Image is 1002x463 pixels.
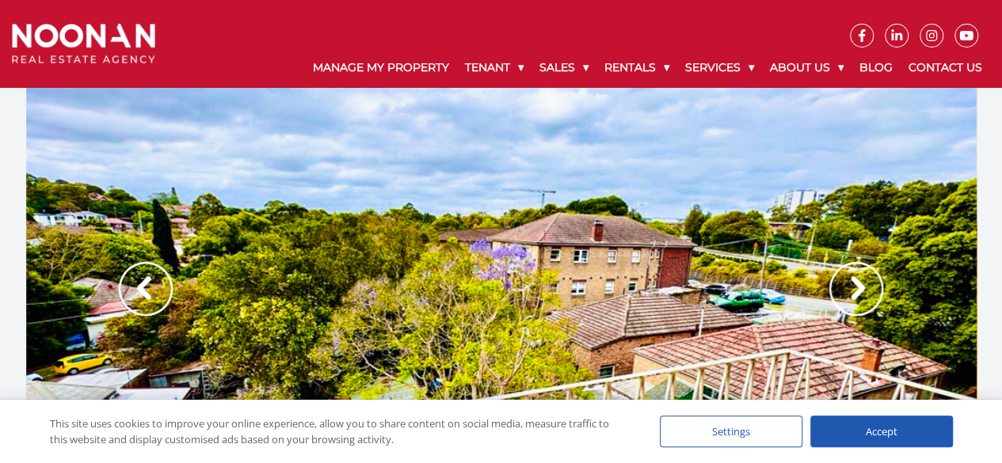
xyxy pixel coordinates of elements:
[50,416,628,447] div: This site uses cookies to improve your online experience, allow you to share content on social me...
[457,47,531,88] a: Tenant
[762,47,852,88] a: About Us
[901,47,990,88] a: Contact Us
[531,47,596,88] a: Sales
[829,262,883,316] img: Arrow slider
[810,416,953,447] div: Accept
[596,47,677,88] a: Rentals
[677,47,762,88] a: Services
[119,262,173,316] img: Arrow slider
[12,24,155,63] img: Noonan Real Estate Agency
[852,47,901,88] a: Blog
[660,416,802,447] div: Settings
[305,47,457,88] a: Manage My Property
